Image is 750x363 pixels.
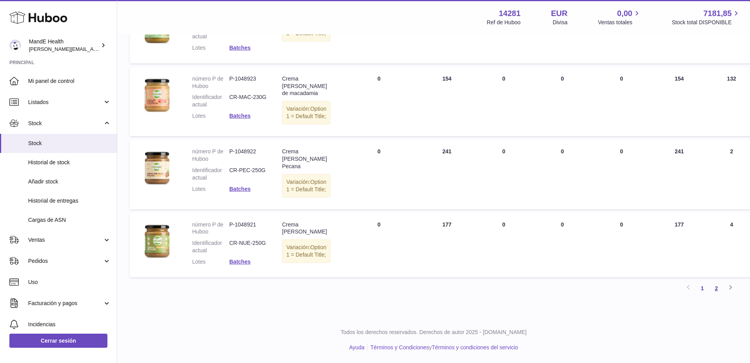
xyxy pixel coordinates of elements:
span: Ventas totales [598,19,641,26]
span: Ventas [28,236,103,244]
td: 0 [533,140,592,209]
td: 154 [420,67,475,136]
div: Variación: [282,174,330,198]
li: y [368,344,518,351]
a: Batches [229,259,250,265]
div: Crema [PERSON_NAME] Pecana [282,148,330,170]
span: Añadir stock [28,178,111,185]
div: MandE Health [29,38,99,53]
td: 177 [652,213,707,277]
dt: Identificador actual [192,239,229,254]
span: [PERSON_NAME][EMAIL_ADDRESS][PERSON_NAME][DOMAIN_NAME] [29,46,198,52]
div: Crema [PERSON_NAME] de macadamia [282,75,330,97]
a: Términos y Condiciones [370,344,429,350]
dd: P-1048922 [229,148,266,163]
div: Divisa [553,19,568,26]
span: Cargas de ASN [28,216,111,224]
div: Variación: [282,239,330,263]
img: luis.mendieta@mandehealth.com [9,40,21,51]
p: Todos los derechos reservados. Derechos de autor 2025 - [DOMAIN_NAME] [123,329,744,336]
dd: P-1048921 [229,221,266,236]
dt: número P de Huboo [192,148,229,163]
div: Variación: [282,101,330,124]
dt: Lotes [192,258,229,266]
td: 0 [475,67,533,136]
dt: número P de Huboo [192,75,229,90]
a: 2 [709,281,723,295]
strong: EUR [551,8,568,19]
span: Uso [28,279,111,286]
a: Cerrar sesión [9,334,107,348]
td: 154 [652,67,707,136]
td: 0 [533,213,592,277]
td: 0 [338,140,419,209]
a: 0,00 Ventas totales [598,8,641,26]
img: product image [137,221,177,260]
td: 241 [420,140,475,209]
img: product image [137,148,177,187]
dt: Lotes [192,44,229,52]
a: 7181,85 Stock total DISPONIBLE [672,8,741,26]
td: 0 [533,67,592,136]
span: 0 [620,75,623,82]
td: 0 [475,213,533,277]
dd: CR-MAC-230G [229,93,266,108]
dd: CR-PEC-250G [229,167,266,181]
span: 0 [620,221,623,228]
span: Option 1 = Default Title; [286,179,326,192]
a: Batches [229,186,250,192]
span: Stock [28,120,103,127]
td: 177 [420,213,475,277]
a: Términos y condiciones del servicio [432,344,518,350]
dd: P-1048923 [229,75,266,90]
a: Batches [229,113,250,119]
td: 0 [475,140,533,209]
span: 7181,85 [704,8,732,19]
a: Ayuda [349,344,364,350]
span: Listados [28,99,103,106]
span: Mi panel de control [28,77,111,85]
dt: Lotes [192,112,229,120]
dt: número P de Huboo [192,221,229,236]
td: 241 [652,140,707,209]
span: Incidencias [28,321,111,328]
div: Ref de Huboo [487,19,520,26]
td: 0 [338,213,419,277]
a: Batches [229,45,250,51]
a: 1 [695,281,709,295]
dd: CR-NUE-250G [229,239,266,254]
dt: Identificador actual [192,93,229,108]
span: 0 [620,148,623,155]
span: Facturación y pagos [28,300,103,307]
strong: 14281 [499,8,521,19]
dt: Lotes [192,185,229,193]
span: Stock [28,140,111,147]
span: Pedidos [28,257,103,265]
span: Historial de entregas [28,197,111,205]
dt: Identificador actual [192,167,229,181]
td: 0 [338,67,419,136]
span: Stock total DISPONIBLE [672,19,741,26]
img: product image [137,75,177,114]
span: Historial de stock [28,159,111,166]
div: Crema [PERSON_NAME] [282,221,330,236]
span: 0,00 [617,8,632,19]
